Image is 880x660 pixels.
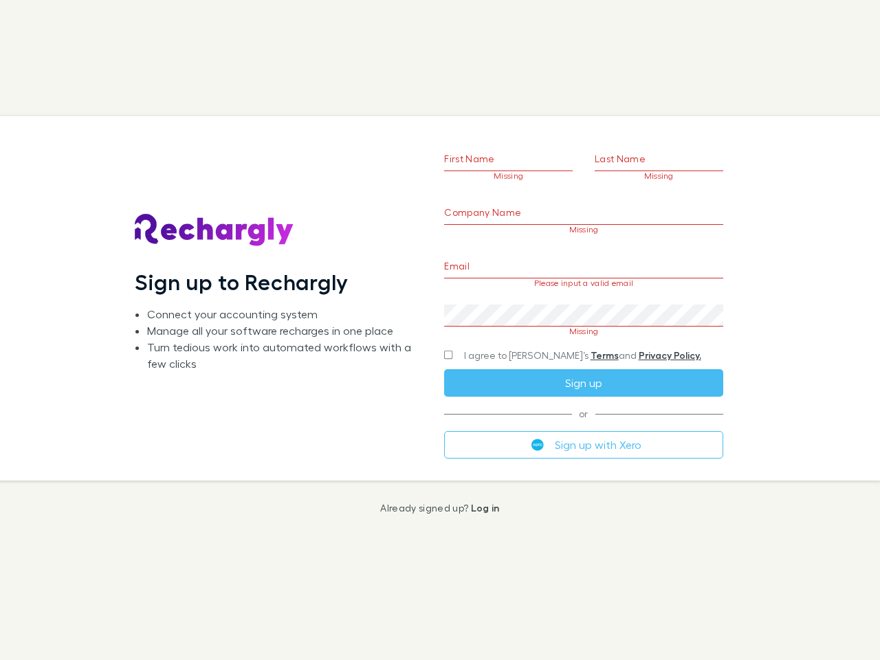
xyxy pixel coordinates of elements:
a: Privacy Policy. [639,349,701,361]
a: Terms [591,349,619,361]
span: or [444,413,723,414]
p: Please input a valid email [444,278,723,288]
p: Missing [595,171,723,181]
p: Missing [444,225,723,234]
li: Connect your accounting system [147,306,422,322]
p: Missing [444,327,723,336]
p: Already signed up? [380,503,499,514]
li: Manage all your software recharges in one place [147,322,422,339]
button: Sign up with Xero [444,431,723,459]
h1: Sign up to Rechargly [135,269,349,295]
a: Log in [471,502,500,514]
li: Turn tedious work into automated workflows with a few clicks [147,339,422,372]
img: Xero's logo [531,439,544,451]
p: Missing [444,171,573,181]
button: Sign up [444,369,723,397]
span: I agree to [PERSON_NAME]’s and [464,349,701,362]
img: Rechargly's Logo [135,214,294,247]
